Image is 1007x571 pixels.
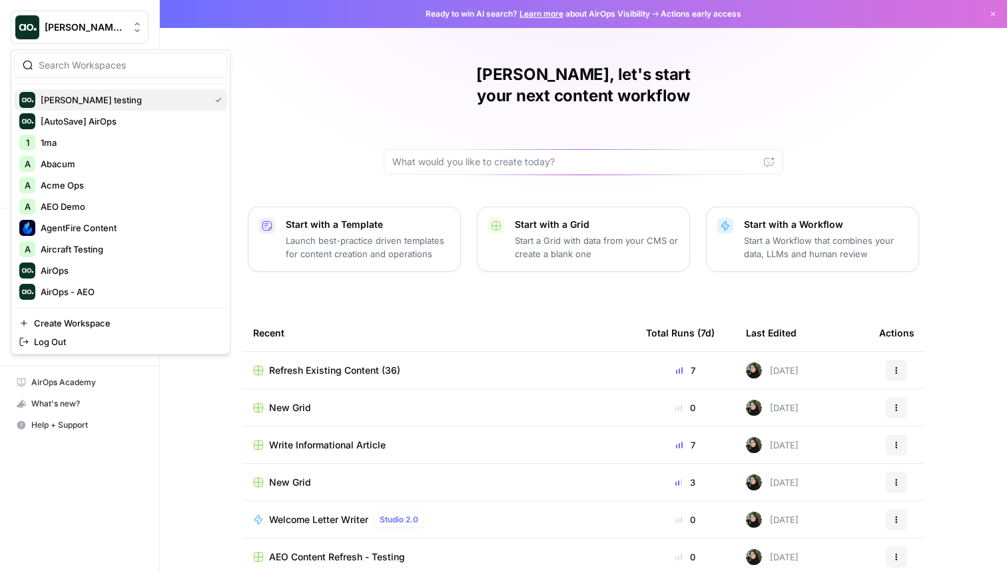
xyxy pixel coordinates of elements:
span: Welcome Letter Writer [269,513,368,526]
p: Start a Workflow that combines your data, LLMs and human review [744,234,908,261]
img: AgentFire Content Logo [19,220,35,236]
div: Total Runs (7d) [646,314,715,351]
p: Start with a Template [286,218,450,231]
div: 7 [646,364,725,377]
a: Learn more [519,9,563,19]
span: Ready to win AI search? about AirOps Visibility [426,8,650,20]
span: [PERSON_NAME] testing [45,21,125,34]
a: New Grid [253,476,625,489]
p: Start with a Grid [515,218,679,231]
a: AirOps Academy [11,372,149,393]
span: AirOps - AEO [41,285,216,298]
button: What's new? [11,393,149,414]
p: Launch best-practice driven templates for content creation and operations [286,234,450,261]
a: Refresh Existing Content (36) [253,364,625,377]
a: AEO Content Refresh - Testing [253,550,625,564]
span: AEO Content Refresh - Testing [269,550,405,564]
span: A [25,243,31,256]
button: Help + Support [11,414,149,436]
span: Write Informational Article [269,438,386,452]
a: Write Informational Article [253,438,625,452]
div: 0 [646,550,725,564]
img: AirOps Logo [19,263,35,279]
span: AEO Demo [41,200,216,213]
span: [PERSON_NAME] testing [41,93,204,107]
span: Studio 2.0 [380,514,418,526]
div: Recent [253,314,625,351]
span: A [25,157,31,171]
span: New Grid [269,401,311,414]
span: New Grid [269,476,311,489]
div: 0 [646,513,725,526]
span: Actions early access [661,8,741,20]
img: eoqc67reg7z2luvnwhy7wyvdqmsw [746,400,762,416]
img: [AutoSave] AirOps Logo [19,113,35,129]
span: AirOps Academy [31,376,143,388]
img: eoqc67reg7z2luvnwhy7wyvdqmsw [746,549,762,565]
div: Actions [879,314,914,351]
a: Welcome Letter WriterStudio 2.0 [253,512,625,528]
img: eoqc67reg7z2luvnwhy7wyvdqmsw [746,362,762,378]
div: [DATE] [746,549,799,565]
img: AirOps - AEO Logo [19,284,35,300]
div: What's new? [11,394,148,414]
img: Justina testing Logo [19,92,35,108]
div: Workspace: Justina testing [11,49,230,354]
span: Help + Support [31,419,143,431]
span: A [25,200,31,213]
div: [DATE] [746,437,799,453]
button: Start with a TemplateLaunch best-practice driven templates for content creation and operations [248,207,461,272]
p: Start with a Workflow [744,218,908,231]
span: 1ma [41,136,216,149]
div: 0 [646,401,725,414]
span: Create Workspace [34,316,216,330]
span: AgentFire Content [41,221,216,235]
div: [DATE] [746,400,799,416]
div: Last Edited [746,314,797,351]
a: Create Workspace [14,314,227,332]
button: Start with a GridStart a Grid with data from your CMS or create a blank one [477,207,690,272]
img: eoqc67reg7z2luvnwhy7wyvdqmsw [746,437,762,453]
div: [DATE] [746,512,799,528]
p: Start a Grid with data from your CMS or create a blank one [515,234,679,261]
span: A [25,179,31,192]
img: Justina testing Logo [15,15,39,39]
h1: [PERSON_NAME], let's start your next content workflow [384,64,783,107]
span: AirOps [41,264,216,277]
div: [DATE] [746,362,799,378]
span: Abacum [41,157,216,171]
span: Acme Ops [41,179,216,192]
span: Log Out [34,335,216,348]
img: eoqc67reg7z2luvnwhy7wyvdqmsw [746,512,762,528]
div: 7 [646,438,725,452]
span: [AutoSave] AirOps [41,115,216,128]
span: Refresh Existing Content (36) [269,364,400,377]
div: [DATE] [746,474,799,490]
button: Start with a WorkflowStart a Workflow that combines your data, LLMs and human review [706,207,919,272]
span: 1 [26,136,29,149]
a: Log Out [14,332,227,351]
button: Workspace: Justina testing [11,11,149,44]
div: 3 [646,476,725,489]
input: What would you like to create today? [392,155,759,169]
span: Aircraft Testing [41,243,216,256]
input: Search Workspaces [39,59,218,72]
a: New Grid [253,401,625,414]
img: eoqc67reg7z2luvnwhy7wyvdqmsw [746,474,762,490]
